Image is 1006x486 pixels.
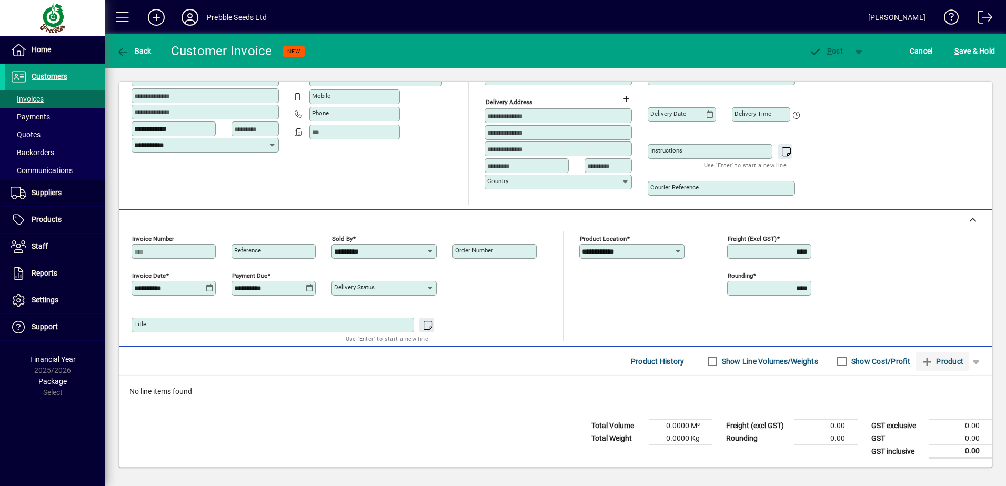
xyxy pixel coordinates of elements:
[234,247,261,254] mat-label: Reference
[618,90,635,107] button: Choose address
[171,43,273,59] div: Customer Invoice
[11,130,41,139] span: Quotes
[32,72,67,80] span: Customers
[910,43,933,59] span: Cancel
[346,332,428,345] mat-hint: Use 'Enter' to start a new line
[32,242,48,250] span: Staff
[649,420,712,432] td: 0.0000 M³
[954,43,995,59] span: ave & Hold
[849,356,910,367] label: Show Cost/Profit
[32,188,62,197] span: Suppliers
[649,432,712,445] td: 0.0000 Kg
[5,144,105,161] a: Backorders
[11,148,54,157] span: Backorders
[794,432,858,445] td: 0.00
[631,353,685,370] span: Product History
[627,352,689,371] button: Product History
[312,109,329,117] mat-label: Phone
[866,445,929,458] td: GST inclusive
[929,445,992,458] td: 0.00
[952,42,998,60] button: Save & Hold
[728,272,753,279] mat-label: Rounding
[30,355,76,363] span: Financial Year
[32,269,57,277] span: Reports
[32,45,51,54] span: Home
[5,161,105,179] a: Communications
[11,113,50,121] span: Payments
[809,47,843,55] span: ost
[721,420,794,432] td: Freight (excl GST)
[586,420,649,432] td: Total Volume
[119,376,992,408] div: No line items found
[5,260,105,287] a: Reports
[207,9,267,26] div: Prebble Seeds Ltd
[921,353,963,370] span: Product
[332,235,353,242] mat-label: Sold by
[936,2,959,36] a: Knowledge Base
[586,432,649,445] td: Total Weight
[132,272,166,279] mat-label: Invoice date
[116,47,152,55] span: Back
[32,322,58,331] span: Support
[11,95,44,103] span: Invoices
[132,235,174,242] mat-label: Invoice number
[114,42,154,60] button: Back
[32,215,62,224] span: Products
[5,234,105,260] a: Staff
[487,177,508,185] mat-label: Country
[5,287,105,313] a: Settings
[803,42,848,60] button: Post
[650,110,686,117] mat-label: Delivery date
[954,47,959,55] span: S
[5,108,105,126] a: Payments
[5,207,105,233] a: Products
[287,48,300,55] span: NEW
[866,420,929,432] td: GST exclusive
[134,320,146,328] mat-label: Title
[720,356,818,367] label: Show Line Volumes/Weights
[334,283,375,291] mat-label: Delivery status
[929,432,992,445] td: 0.00
[650,184,699,191] mat-label: Courier Reference
[704,159,787,171] mat-hint: Use 'Enter' to start a new line
[5,314,105,340] a: Support
[794,420,858,432] td: 0.00
[5,90,105,108] a: Invoices
[827,47,832,55] span: P
[455,247,493,254] mat-label: Order number
[580,235,627,242] mat-label: Product location
[38,377,67,386] span: Package
[916,352,969,371] button: Product
[232,272,267,279] mat-label: Payment due
[866,432,929,445] td: GST
[650,147,682,154] mat-label: Instructions
[5,126,105,144] a: Quotes
[721,432,794,445] td: Rounding
[868,9,925,26] div: [PERSON_NAME]
[728,235,777,242] mat-label: Freight (excl GST)
[139,8,173,27] button: Add
[173,8,207,27] button: Profile
[929,420,992,432] td: 0.00
[907,42,935,60] button: Cancel
[970,2,993,36] a: Logout
[5,37,105,63] a: Home
[312,92,330,99] mat-label: Mobile
[32,296,58,304] span: Settings
[5,180,105,206] a: Suppliers
[105,42,163,60] app-page-header-button: Back
[735,110,771,117] mat-label: Delivery time
[11,166,73,175] span: Communications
